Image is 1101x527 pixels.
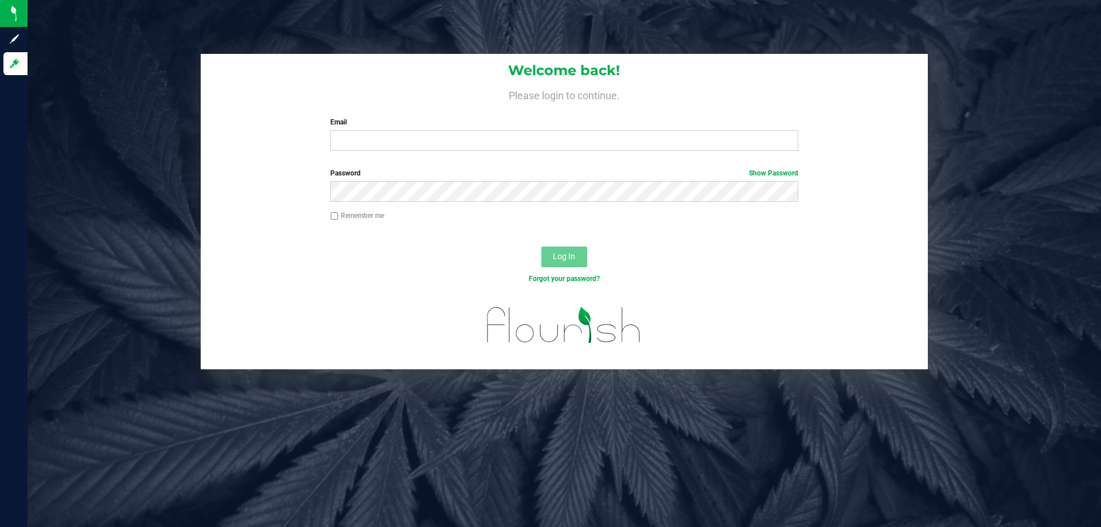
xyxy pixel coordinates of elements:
[749,169,798,177] a: Show Password
[541,247,587,267] button: Log In
[201,87,928,101] h4: Please login to continue.
[529,275,600,283] a: Forgot your password?
[9,58,20,69] inline-svg: Log in
[330,117,798,127] label: Email
[9,33,20,45] inline-svg: Sign up
[553,252,575,261] span: Log In
[330,212,338,220] input: Remember me
[201,63,928,78] h1: Welcome back!
[330,169,361,177] span: Password
[473,296,655,354] img: flourish_logo.svg
[330,210,384,221] label: Remember me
